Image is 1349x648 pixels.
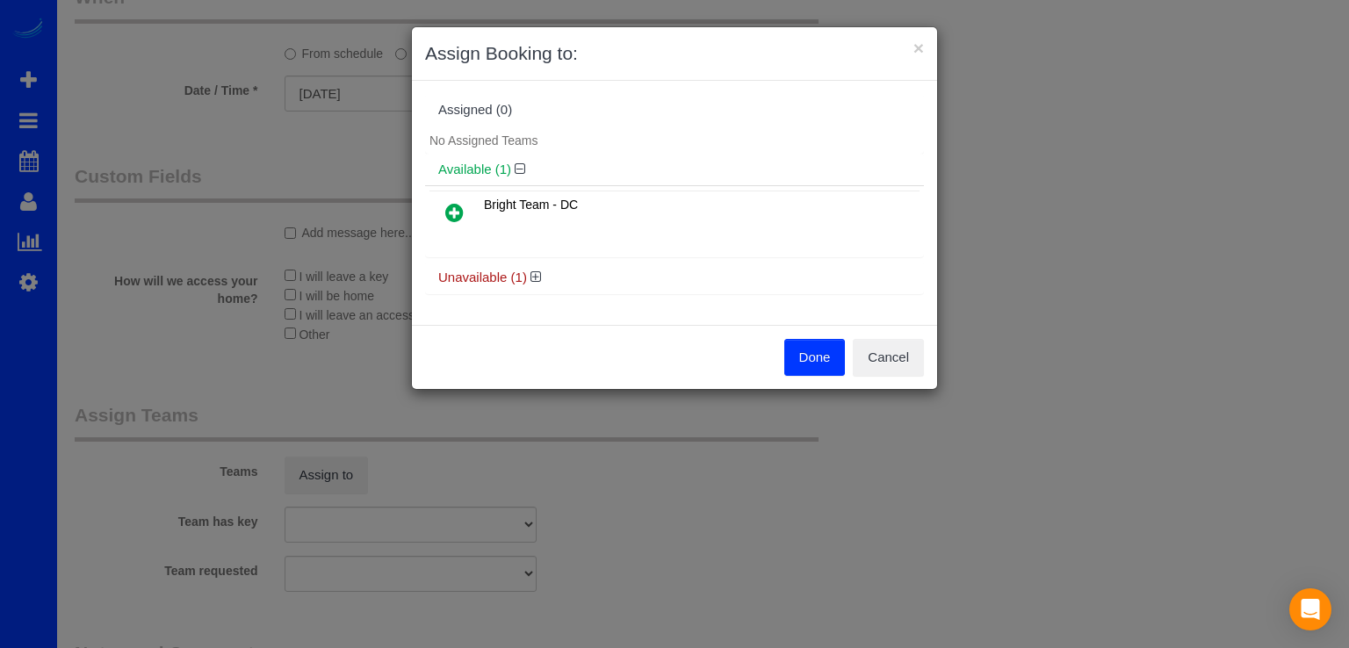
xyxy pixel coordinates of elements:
[784,339,846,376] button: Done
[438,270,911,285] h4: Unavailable (1)
[1289,588,1331,630] div: Open Intercom Messenger
[484,198,578,212] span: Bright Team - DC
[425,40,924,67] h3: Assign Booking to:
[429,133,537,148] span: No Assigned Teams
[438,162,911,177] h4: Available (1)
[438,103,911,118] div: Assigned (0)
[853,339,924,376] button: Cancel
[913,39,924,57] button: ×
